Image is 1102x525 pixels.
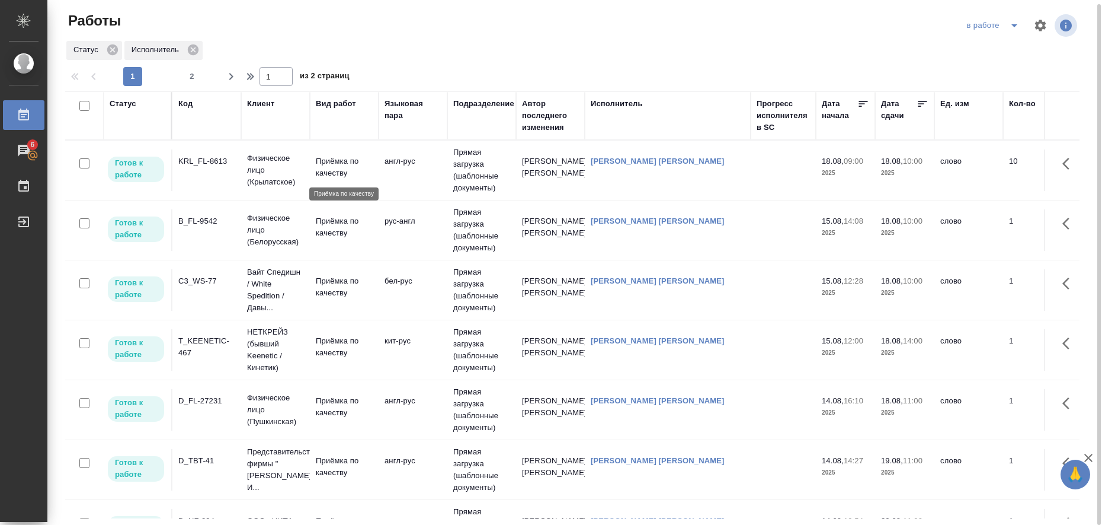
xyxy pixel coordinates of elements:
[115,397,157,421] p: Готов к работе
[447,141,516,200] td: Прямая загрузка (шаблонные документы)
[934,269,1003,311] td: слово
[881,157,903,166] p: 18.08,
[1055,329,1084,358] button: Здесь прячутся важные кнопки
[844,276,863,285] p: 12:28
[107,215,165,243] div: Исполнитель может приступить к работе
[66,41,122,60] div: Статус
[591,157,725,166] a: [PERSON_NAME] [PERSON_NAME]
[316,275,373,299] p: Приёмка по качеству
[591,217,725,225] a: [PERSON_NAME] [PERSON_NAME]
[822,217,844,225] p: 15.08,
[822,336,844,345] p: 15.08,
[300,69,350,86] span: из 2 страниц
[844,396,863,405] p: 16:10
[247,326,304,374] p: НЕТКРЕЙЗ (бывший Keenetic / Кинетик)
[1065,462,1085,487] span: 🙏
[881,227,928,239] p: 2025
[132,44,183,56] p: Исполнитель
[822,467,869,479] p: 2025
[115,157,157,181] p: Готов к работе
[178,275,235,287] div: C3_WS-77
[178,335,235,359] div: T_KEENETIC-467
[844,456,863,465] p: 14:27
[1026,11,1055,40] span: Настроить таблицу
[822,347,869,359] p: 2025
[881,347,928,359] p: 2025
[881,396,903,405] p: 18.08,
[934,149,1003,191] td: слово
[247,392,304,428] p: Физическое лицо (Пушкинская)
[822,227,869,239] p: 2025
[107,155,165,183] div: Исполнитель может приступить к работе
[107,275,165,303] div: Исполнитель может приступить к работе
[881,98,917,122] div: Дата сдачи
[881,167,928,179] p: 2025
[903,456,922,465] p: 11:00
[178,215,235,227] div: B_FL-9542
[903,336,922,345] p: 14:00
[316,455,373,479] p: Приёмка по качеству
[757,98,810,133] div: Прогресс исполнителя в SC
[822,167,869,179] p: 2025
[316,395,373,419] p: Приёмка по качеству
[1003,149,1062,191] td: 10
[516,209,585,251] td: [PERSON_NAME] [PERSON_NAME]
[903,396,922,405] p: 11:00
[1055,14,1079,37] span: Посмотреть информацию
[182,67,201,86] button: 2
[110,98,136,110] div: Статус
[178,98,193,110] div: Код
[447,380,516,440] td: Прямая загрузка (шаблонные документы)
[247,98,274,110] div: Клиент
[903,217,922,225] p: 10:00
[881,287,928,299] p: 2025
[591,516,725,525] a: [PERSON_NAME] [PERSON_NAME]
[881,407,928,419] p: 2025
[107,455,165,483] div: Исполнитель может приступить к работе
[107,395,165,423] div: Исполнитель может приступить к работе
[3,136,44,166] a: 6
[379,389,447,431] td: англ-рус
[1055,209,1084,238] button: Здесь прячутся важные кнопки
[447,320,516,380] td: Прямая загрузка (шаблонные документы)
[1009,98,1036,110] div: Кол-во
[124,41,203,60] div: Исполнитель
[844,336,863,345] p: 12:00
[178,395,235,407] div: D_FL-27231
[447,260,516,320] td: Прямая загрузка (шаблонные документы)
[1055,149,1084,178] button: Здесь прячутся важные кнопки
[881,456,903,465] p: 19.08,
[379,209,447,251] td: рус-англ
[1003,449,1062,491] td: 1
[316,335,373,359] p: Приёмка по качеству
[934,389,1003,431] td: слово
[591,396,725,405] a: [PERSON_NAME] [PERSON_NAME]
[115,457,157,481] p: Готов к работе
[881,217,903,225] p: 18.08,
[73,44,102,56] p: Статус
[316,98,356,110] div: Вид работ
[881,467,928,479] p: 2025
[379,269,447,311] td: бел-рус
[940,98,969,110] div: Ед. изм
[182,71,201,82] span: 2
[934,209,1003,251] td: слово
[516,149,585,191] td: [PERSON_NAME] [PERSON_NAME]
[591,456,725,465] a: [PERSON_NAME] [PERSON_NAME]
[1055,269,1084,298] button: Здесь прячутся важные кнопки
[23,139,41,151] span: 6
[591,276,725,285] a: [PERSON_NAME] [PERSON_NAME]
[591,98,643,110] div: Исполнитель
[178,455,235,467] div: D_TBT-41
[522,98,579,133] div: Автор последнего изменения
[516,449,585,491] td: [PERSON_NAME] [PERSON_NAME]
[822,456,844,465] p: 14.08,
[881,336,903,345] p: 18.08,
[316,155,373,179] p: Приёмка по качеству
[1061,460,1090,489] button: 🙏
[447,201,516,260] td: Прямая загрузка (шаблонные документы)
[247,212,304,248] p: Физическое лицо (Белорусская)
[516,329,585,371] td: [PERSON_NAME] [PERSON_NAME]
[1003,269,1062,311] td: 1
[516,389,585,431] td: [PERSON_NAME] [PERSON_NAME]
